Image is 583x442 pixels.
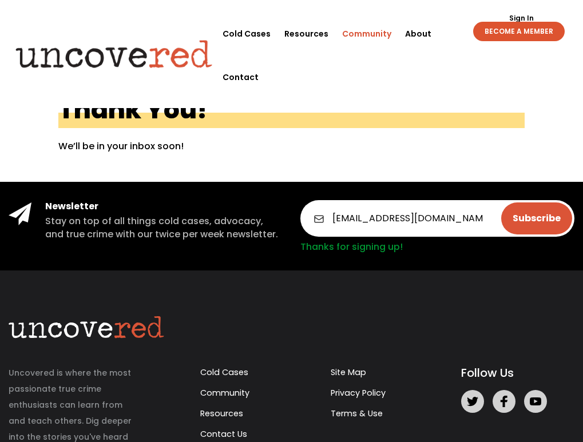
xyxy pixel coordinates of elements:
[200,387,249,399] a: Community
[405,12,431,55] a: About
[45,200,283,213] h4: Newsletter
[503,15,540,22] a: Sign In
[473,22,565,41] a: BECOME A MEMBER
[200,408,243,419] a: Resources
[461,365,574,381] h5: Follow Us
[223,12,271,55] a: Cold Cases
[58,140,525,153] p: We’ll be in your inbox soon!
[6,32,222,76] img: Uncovered logo
[331,387,386,399] a: Privacy Policy
[331,367,366,378] a: Site Map
[58,97,525,128] h1: Thank You!
[501,202,572,234] input: Subscribe
[342,12,391,55] a: Community
[331,408,383,419] a: Terms & Use
[45,215,283,241] h5: Stay on top of all things cold cases, advocacy, and true crime with our twice per week newsletter.
[223,55,259,99] a: Contact
[300,200,575,237] input: Type your email
[284,12,328,55] a: Resources
[200,428,247,440] a: Contact Us
[200,367,248,378] a: Cold Cases
[300,237,575,252] div: Thanks for signing up!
